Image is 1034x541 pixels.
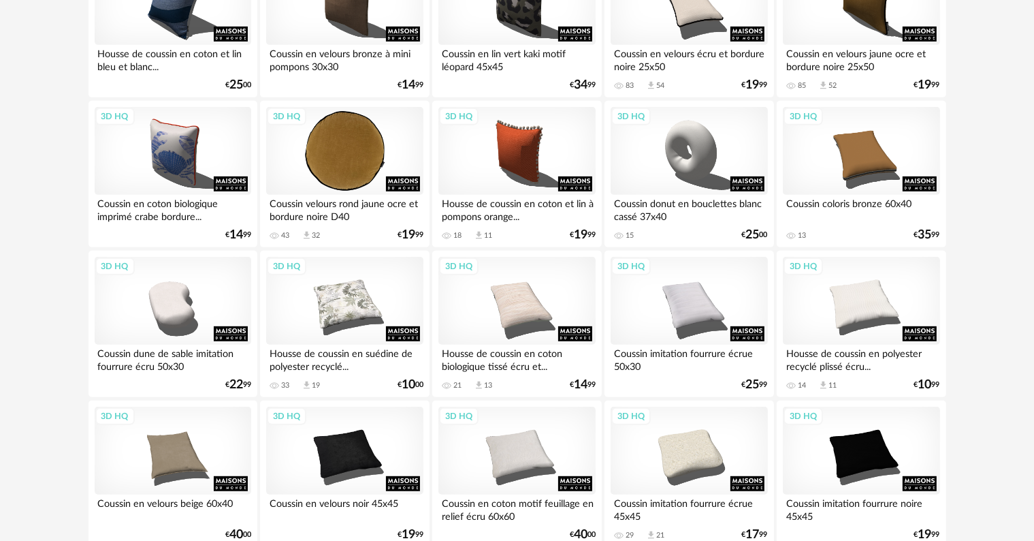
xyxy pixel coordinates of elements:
span: 35 [918,230,932,240]
div: Coussin en velours bronze à mini pompons 30x30 [266,45,423,72]
a: 3D HQ Housse de coussin en coton biologique tissé écru et... 21 Download icon 13 €1499 [432,251,601,398]
span: Download icon [818,80,828,91]
div: 3D HQ [439,108,479,125]
div: 21 [453,381,462,390]
div: Coussin en coton biologique imprimé crabe bordure... [95,195,251,222]
a: 3D HQ Coussin donut en bouclettes blanc cassé 37x40 15 €2500 [604,101,773,248]
div: 3D HQ [95,108,135,125]
a: 3D HQ Housse de coussin en polyester recyclé plissé écru... 14 Download icon 11 €1099 [777,251,946,398]
div: Coussin donut en bouclettes blanc cassé 37x40 [611,195,767,222]
div: € 00 [570,530,596,540]
div: € 99 [742,80,768,90]
span: Download icon [302,380,312,390]
div: 21 [656,531,664,540]
span: Download icon [818,380,828,390]
div: 3D HQ [611,407,651,425]
div: 3D HQ [783,108,823,125]
span: 34 [574,80,587,90]
span: 14 [574,380,587,390]
div: € 00 [742,230,768,240]
div: 3D HQ [611,258,651,275]
span: 17 [746,530,760,540]
div: € 99 [225,380,251,390]
div: € 00 [398,380,423,390]
div: € 99 [570,230,596,240]
div: 3D HQ [95,407,135,425]
span: 40 [574,530,587,540]
span: 25 [746,380,760,390]
div: € 99 [398,80,423,90]
a: 3D HQ Coussin velours rond jaune ocre et bordure noire D40 43 Download icon 32 €1999 [260,101,429,248]
div: Coussin velours rond jaune ocre et bordure noire D40 [266,195,423,222]
span: 25 [746,230,760,240]
div: 11 [828,381,837,390]
div: € 99 [742,530,768,540]
span: 19 [746,80,760,90]
div: 13 [798,231,806,241]
div: € 99 [914,230,940,240]
div: Housse de coussin en coton et lin à pompons orange... [438,195,595,222]
div: Coussin imitation fourrure écrue 50x30 [611,345,767,372]
div: 83 [626,81,634,91]
div: 3D HQ [611,108,651,125]
a: 3D HQ Housse de coussin en coton et lin à pompons orange... 18 Download icon 11 €1999 [432,101,601,248]
div: € 00 [225,80,251,90]
div: 85 [798,81,806,91]
div: € 99 [398,230,423,240]
div: Coussin en lin vert kaki motif léopard 45x45 [438,45,595,72]
div: 52 [828,81,837,91]
div: 3D HQ [439,258,479,275]
span: 14 [402,80,415,90]
div: 3D HQ [783,258,823,275]
div: 3D HQ [267,407,306,425]
div: Housse de coussin en polyester recyclé plissé écru... [783,345,939,372]
span: 10 [402,380,415,390]
a: 3D HQ Coussin dune de sable imitation fourrure écru 50x30 €2299 [88,251,257,398]
span: 19 [918,80,932,90]
span: Download icon [474,380,484,390]
div: Coussin en velours jaune ocre et bordure noire 25x50 [783,45,939,72]
div: 18 [453,231,462,241]
span: Download icon [646,80,656,91]
div: Coussin imitation fourrure noire 45x45 [783,495,939,522]
span: Download icon [646,530,656,540]
div: 3D HQ [267,258,306,275]
div: 3D HQ [439,407,479,425]
div: 3D HQ [95,258,135,275]
a: 3D HQ Coussin coloris bronze 60x40 13 €3599 [777,101,946,248]
div: 33 [281,381,289,390]
div: € 99 [225,230,251,240]
div: 13 [484,381,492,390]
div: Housse de coussin en coton biologique tissé écru et... [438,345,595,372]
span: 10 [918,380,932,390]
span: 40 [229,530,243,540]
a: 3D HQ Coussin imitation fourrure écrue 50x30 €2599 [604,251,773,398]
span: Download icon [474,230,484,241]
a: 3D HQ Coussin en coton biologique imprimé crabe bordure... €1499 [88,101,257,248]
div: € 99 [914,530,940,540]
span: 25 [229,80,243,90]
div: 32 [312,231,320,241]
div: Housse de coussin en suédine de polyester recyclé... [266,345,423,372]
span: 19 [402,530,415,540]
div: € 99 [742,380,768,390]
div: € 99 [570,380,596,390]
div: Coussin imitation fourrure écrue 45x45 [611,495,767,522]
div: Coussin coloris bronze 60x40 [783,195,939,222]
div: Housse de coussin en coton et lin bleu et blanc... [95,45,251,72]
div: 43 [281,231,289,241]
div: Coussin en velours écru et bordure noire 25x50 [611,45,767,72]
div: Coussin en coton motif feuillage en relief écru 60x60 [438,495,595,522]
div: 54 [656,81,664,91]
div: 3D HQ [267,108,306,125]
div: € 99 [398,530,423,540]
span: Download icon [302,230,312,241]
div: 3D HQ [783,407,823,425]
div: € 99 [914,380,940,390]
div: 29 [626,531,634,540]
div: 14 [798,381,806,390]
span: 22 [229,380,243,390]
span: 14 [229,230,243,240]
div: € 99 [914,80,940,90]
div: € 99 [570,80,596,90]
